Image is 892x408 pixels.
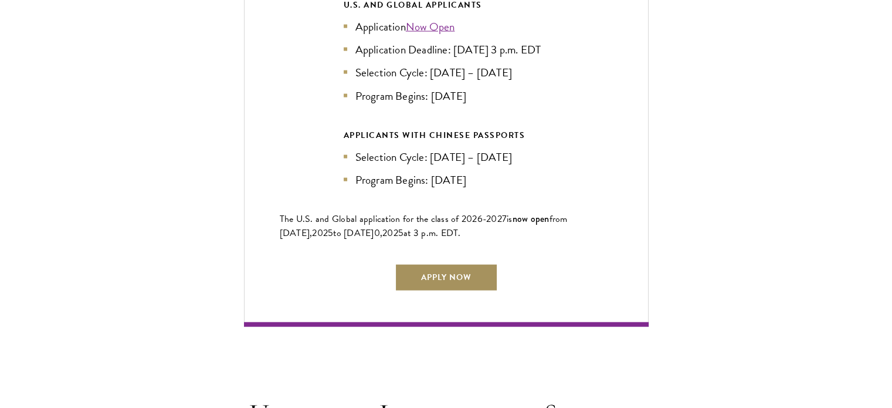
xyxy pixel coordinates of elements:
[406,18,455,35] a: Now Open
[395,264,498,292] a: Apply Now
[507,212,513,226] span: is
[344,149,549,166] li: Selection Cycle: [DATE] – [DATE]
[477,212,483,226] span: 6
[502,212,507,226] span: 7
[513,212,550,225] span: now open
[344,87,549,104] li: Program Begins: [DATE]
[398,226,403,240] span: 5
[483,212,502,226] span: -202
[344,41,549,58] li: Application Deadline: [DATE] 3 p.m. EDT
[280,212,477,226] span: The U.S. and Global application for the class of 202
[403,226,461,240] span: at 3 p.m. EDT.
[312,226,328,240] span: 202
[344,128,549,143] div: APPLICANTS WITH CHINESE PASSPORTS
[328,226,333,240] span: 5
[382,226,398,240] span: 202
[344,18,549,35] li: Application
[280,212,568,240] span: from [DATE],
[374,226,380,240] span: 0
[344,171,549,188] li: Program Begins: [DATE]
[380,226,382,240] span: ,
[344,64,549,81] li: Selection Cycle: [DATE] – [DATE]
[333,226,374,240] span: to [DATE]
